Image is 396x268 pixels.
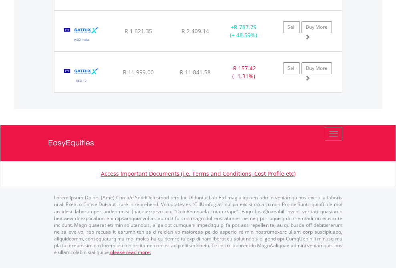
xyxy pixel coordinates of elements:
span: R 2 409.14 [181,27,209,35]
a: Access Important Documents (i.e. Terms and Conditions, Cost Profile etc) [101,170,295,177]
div: - (- 1.31%) [219,64,269,80]
a: Buy More [302,62,332,74]
span: R 11 999.00 [123,68,154,76]
p: Lorem Ipsum Dolors (Ame) Con a/e SeddOeiusmod tem InciDiduntut Lab Etd mag aliquaen admin veniamq... [54,194,342,256]
a: Sell [283,21,300,33]
span: R 787.79 [234,23,257,31]
a: Buy More [302,21,332,33]
img: TFSA.STXRES.png [58,62,105,90]
span: R 1 621.35 [125,27,152,35]
img: TFSA.STXNDA.png [58,21,105,49]
a: EasyEquities [48,125,348,161]
span: R 11 841.58 [180,68,211,76]
a: please read more: [110,249,151,256]
a: Sell [283,62,300,74]
div: + (+ 48.59%) [219,23,269,39]
span: R 157.42 [233,64,256,72]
